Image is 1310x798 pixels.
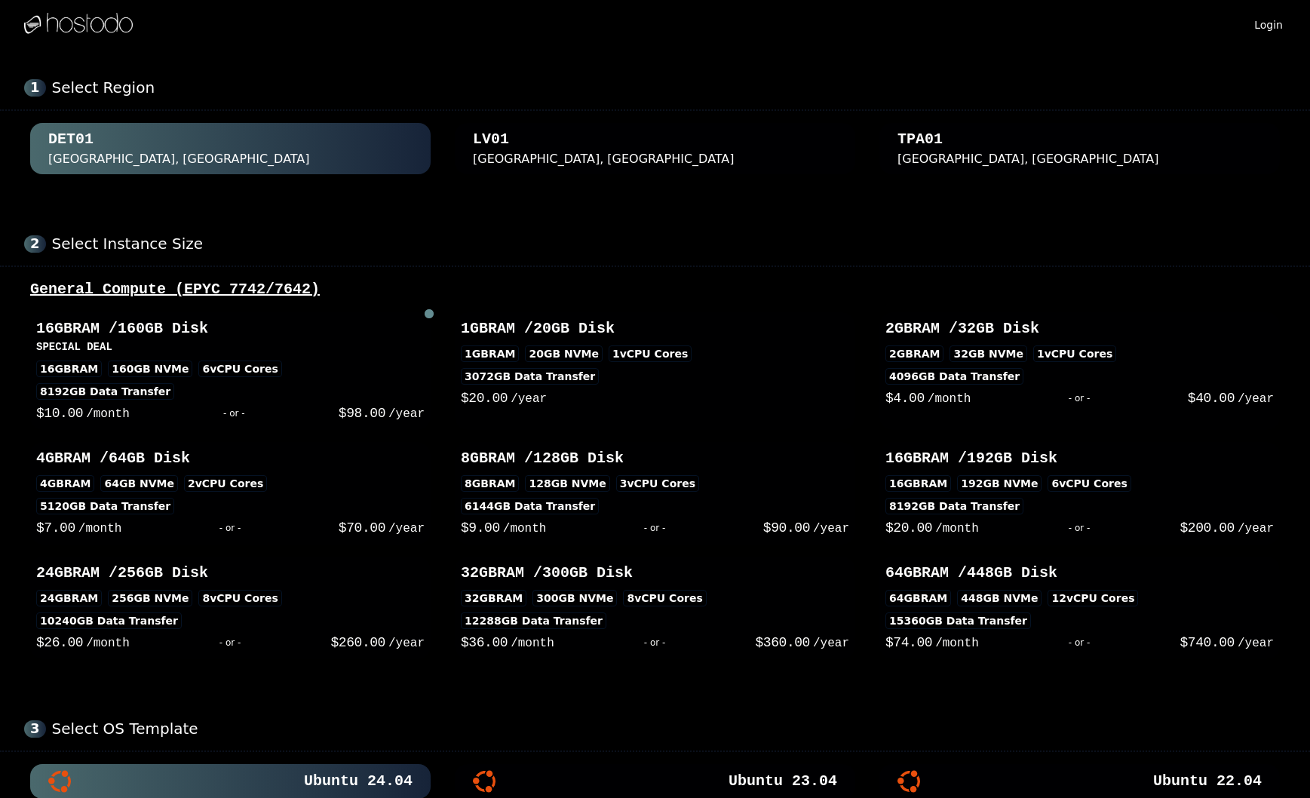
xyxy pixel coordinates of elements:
div: 12288 GB Data Transfer [461,612,606,629]
div: 8192 GB Data Transfer [885,498,1023,514]
h3: SPECIAL DEAL [36,339,425,354]
img: Logo [24,13,133,35]
h3: 1GB RAM / 20 GB Disk [461,318,849,339]
span: /year [388,637,425,650]
span: /year [813,522,849,536]
span: $ 740.00 [1180,635,1235,650]
div: 128 GB NVMe [525,475,609,492]
a: Login [1251,14,1286,32]
div: 2 [24,235,46,253]
button: 16GBRAM /192GB Disk16GBRAM192GB NVMe6vCPU Cores8192GB Data Transfer$20.00/month- or -$200.00/year [879,442,1280,545]
button: DET01 [GEOGRAPHIC_DATA], [GEOGRAPHIC_DATA] [30,123,431,174]
div: TPA01 [897,129,943,150]
h3: 8GB RAM / 128 GB Disk [461,448,849,469]
h3: Ubuntu 23.04 [726,771,837,792]
span: $ 260.00 [331,635,385,650]
h3: Ubuntu 24.04 [301,771,413,792]
div: 20 GB NVMe [525,345,603,362]
div: [GEOGRAPHIC_DATA], [GEOGRAPHIC_DATA] [897,150,1159,168]
span: $ 360.00 [756,635,810,650]
div: - or - [554,632,756,653]
div: 3 vCPU Cores [616,475,699,492]
div: 448 GB NVMe [957,590,1042,606]
h3: 24GB RAM / 256 GB Disk [36,563,425,584]
div: 3 [24,720,46,738]
span: /month [511,637,554,650]
div: 64 GB NVMe [100,475,178,492]
div: [GEOGRAPHIC_DATA], [GEOGRAPHIC_DATA] [48,150,310,168]
span: $ 40.00 [1188,391,1235,406]
div: 15360 GB Data Transfer [885,612,1031,629]
div: 32 GB NVMe [950,345,1027,362]
div: 1 vCPU Cores [609,345,692,362]
span: /month [935,637,979,650]
span: $ 7.00 [36,520,75,536]
span: $ 4.00 [885,391,925,406]
div: - or - [546,517,762,539]
span: $ 200.00 [1180,520,1235,536]
div: - or - [971,388,1187,409]
h3: 16GB RAM / 160 GB Disk [36,318,425,339]
div: - or - [979,517,1180,539]
div: 8 vCPU Cores [198,590,281,606]
div: 32GB RAM [461,590,526,606]
h3: 4GB RAM / 64 GB Disk [36,448,425,469]
div: Select Region [52,78,1286,97]
div: 8 vCPU Cores [623,590,706,606]
button: 2GBRAM /32GB Disk2GBRAM32GB NVMe1vCPU Cores4096GB Data Transfer$4.00/month- or -$40.00/year [879,312,1280,430]
div: 1GB RAM [461,345,519,362]
div: 2 vCPU Cores [184,475,267,492]
div: 24GB RAM [36,590,102,606]
span: $ 74.00 [885,635,932,650]
div: 1 [24,79,46,97]
span: $ 9.00 [461,520,500,536]
div: 2GB RAM [885,345,943,362]
div: 6144 GB Data Transfer [461,498,599,514]
span: /month [503,522,547,536]
span: /year [1238,637,1274,650]
h3: 2GB RAM / 32 GB Disk [885,318,1274,339]
div: - or - [130,632,331,653]
span: /year [388,522,425,536]
button: TPA01 [GEOGRAPHIC_DATA], [GEOGRAPHIC_DATA] [879,123,1280,174]
span: $ 10.00 [36,406,83,421]
span: $ 36.00 [461,635,508,650]
div: 8GB RAM [461,475,519,492]
h3: 16GB RAM / 192 GB Disk [885,448,1274,469]
div: 4GB RAM [36,475,94,492]
span: $ 90.00 [763,520,810,536]
div: - or - [979,632,1180,653]
span: $ 20.00 [461,391,508,406]
button: 1GBRAM /20GB Disk1GBRAM20GB NVMe1vCPU Cores3072GB Data Transfer$20.00/year [455,312,855,430]
span: /month [86,407,130,421]
div: 16GB RAM [885,475,951,492]
div: 3072 GB Data Transfer [461,368,599,385]
span: /month [78,522,122,536]
img: Ubuntu 24.04 [48,770,71,793]
div: 256 GB NVMe [108,590,192,606]
span: /month [935,522,979,536]
div: - or - [121,517,338,539]
img: Ubuntu 22.04 [897,770,920,793]
h3: Ubuntu 22.04 [1150,771,1262,792]
div: 160 GB NVMe [108,361,192,377]
span: /year [1238,392,1274,406]
span: /year [1238,522,1274,536]
span: /month [928,392,971,406]
div: - or - [130,403,339,424]
div: Select Instance Size [52,235,1286,253]
span: /year [813,637,849,650]
button: 8GBRAM /128GB Disk8GBRAM128GB NVMe3vCPU Cores6144GB Data Transfer$9.00/month- or -$90.00/year [455,442,855,545]
div: 6 vCPU Cores [198,361,281,377]
div: 4096 GB Data Transfer [885,368,1023,385]
span: /year [511,392,547,406]
div: 12 vCPU Cores [1048,590,1138,606]
button: 16GBRAM /160GB DiskSPECIAL DEAL16GBRAM160GB NVMe6vCPU Cores8192GB Data Transfer$10.00/month- or -... [30,312,431,430]
button: 24GBRAM /256GB Disk24GBRAM256GB NVMe8vCPU Cores10240GB Data Transfer$26.00/month- or -$260.00/year [30,557,431,659]
div: 1 vCPU Cores [1033,345,1116,362]
span: /year [388,407,425,421]
span: /month [86,637,130,650]
div: 64GB RAM [885,590,951,606]
button: 32GBRAM /300GB Disk32GBRAM300GB NVMe8vCPU Cores12288GB Data Transfer$36.00/month- or -$360.00/year [455,557,855,659]
div: 8192 GB Data Transfer [36,383,174,400]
